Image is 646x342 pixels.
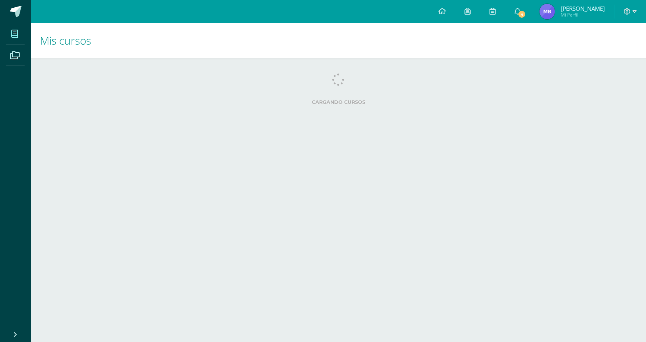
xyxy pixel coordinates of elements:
span: 4 [518,10,526,18]
span: [PERSON_NAME] [561,5,605,12]
img: c1186d3e17668bc055c04b6cc0173f89.png [539,4,555,19]
label: Cargando cursos [46,99,631,105]
span: Mis cursos [40,33,91,48]
span: Mi Perfil [561,12,605,18]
